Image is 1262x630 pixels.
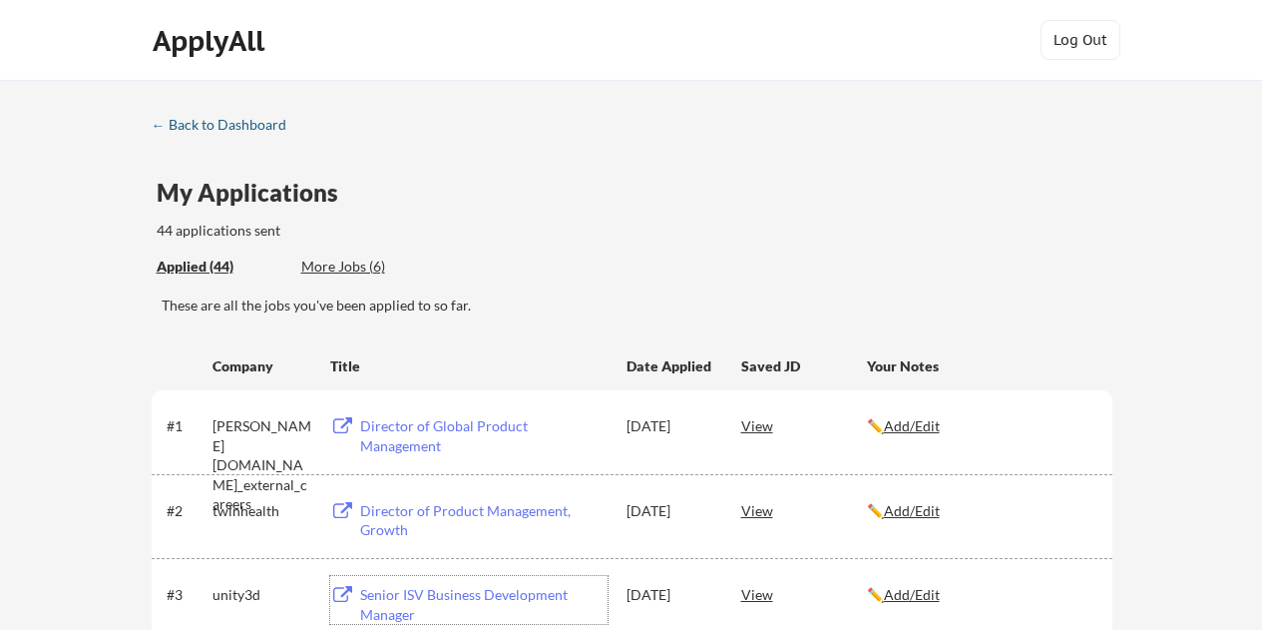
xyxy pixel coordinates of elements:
[627,585,714,605] div: [DATE]
[867,356,1094,376] div: Your Notes
[212,356,312,376] div: Company
[741,347,867,383] div: Saved JD
[153,24,270,58] div: ApplyAll
[212,585,312,605] div: unity3d
[301,257,448,278] div: These are job applications we think you'd be a good fit for, but couldn't apply you to automatica...
[157,257,286,277] div: Applied (44)
[884,502,940,519] u: Add/Edit
[301,257,448,277] div: More Jobs (6)
[741,576,867,612] div: View
[627,416,714,436] div: [DATE]
[360,501,608,540] div: Director of Product Management, Growth
[867,501,1094,521] div: ✏️
[741,492,867,528] div: View
[162,296,1112,315] div: These are all the jobs you've been applied to so far.
[867,585,1094,605] div: ✏️
[167,416,206,436] div: #1
[884,417,940,434] u: Add/Edit
[627,356,714,376] div: Date Applied
[884,586,940,603] u: Add/Edit
[152,118,301,132] div: ← Back to Dashboard
[1041,20,1120,60] button: Log Out
[627,501,714,521] div: [DATE]
[167,585,206,605] div: #3
[741,407,867,443] div: View
[330,356,608,376] div: Title
[212,501,312,521] div: twinhealth
[157,181,354,205] div: My Applications
[867,416,1094,436] div: ✏️
[157,257,286,278] div: These are all the jobs you've been applied to so far.
[360,585,608,624] div: Senior ISV Business Development Manager
[152,117,301,137] a: ← Back to Dashboard
[167,501,206,521] div: #2
[360,416,608,455] div: Director of Global Product Management
[212,416,312,514] div: [PERSON_NAME][DOMAIN_NAME]_external_careers
[157,221,543,241] div: 44 applications sent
